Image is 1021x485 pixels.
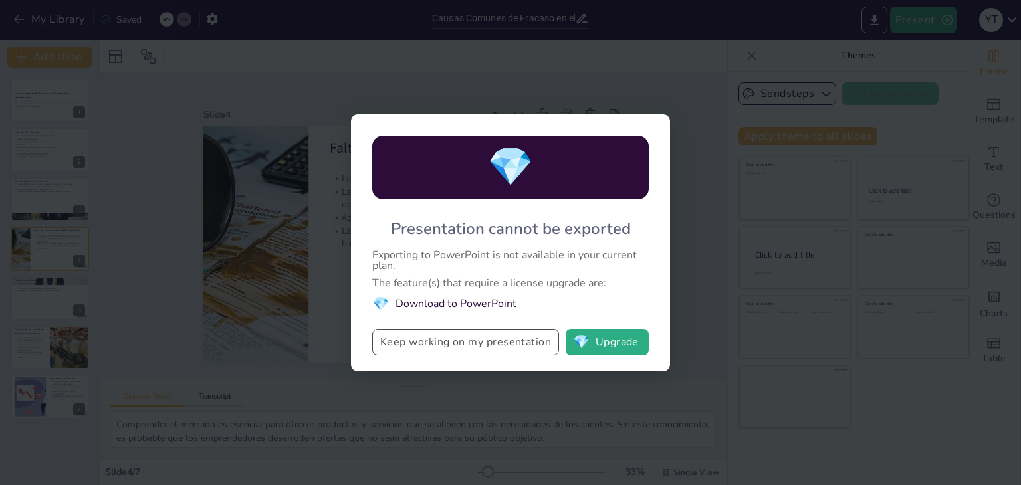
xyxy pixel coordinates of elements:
[391,218,631,239] div: Presentation cannot be exported
[372,329,559,355] button: Keep working on my presentation
[372,250,649,271] div: Exporting to PowerPoint is not available in your current plan.
[487,142,534,193] span: diamond
[566,329,649,355] button: diamondUpgrade
[372,295,389,313] span: diamond
[372,278,649,288] div: The feature(s) that require a license upgrade are:
[372,295,649,313] li: Download to PowerPoint
[573,336,590,349] span: diamond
